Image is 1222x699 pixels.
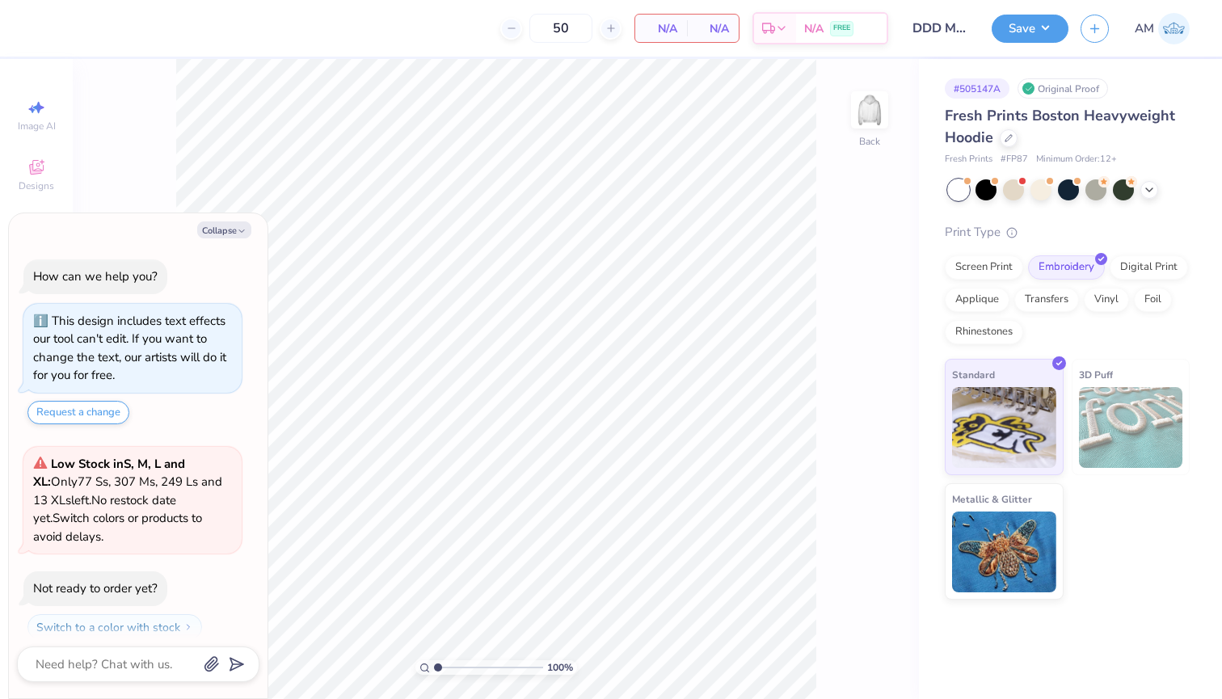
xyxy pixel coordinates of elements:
button: Switch to a color with stock [27,614,202,640]
div: This design includes text effects our tool can't edit. If you want to change the text, our artist... [33,313,226,384]
span: AM [1135,19,1154,38]
div: # 505147A [945,78,1009,99]
input: Untitled Design [900,12,980,44]
span: Standard [952,366,995,383]
span: N/A [804,20,824,37]
div: Applique [945,288,1009,312]
span: N/A [697,20,729,37]
span: # FP87 [1001,153,1028,166]
a: AM [1135,13,1190,44]
input: – – [529,14,592,43]
div: Vinyl [1084,288,1129,312]
div: Rhinestones [945,320,1023,344]
span: Fresh Prints Boston Heavyweight Hoodie [945,106,1175,147]
span: Metallic & Glitter [952,491,1032,507]
strong: Low Stock in S, M, L and XL : [33,456,185,491]
button: Collapse [197,221,251,238]
div: Print Type [945,223,1190,242]
span: Fresh Prints [945,153,992,166]
div: How can we help you? [33,268,158,284]
span: 100 % [547,660,573,675]
img: Metallic & Glitter [952,512,1056,592]
img: Standard [952,387,1056,468]
div: Not ready to order yet? [33,580,158,596]
div: Screen Print [945,255,1023,280]
button: Save [992,15,1068,43]
div: Transfers [1014,288,1079,312]
span: FREE [833,23,850,34]
span: 3D Puff [1079,366,1113,383]
img: Ava Miller [1158,13,1190,44]
div: Embroidery [1028,255,1105,280]
div: Foil [1134,288,1172,312]
span: Only 77 Ss, 307 Ms, 249 Ls and 13 XLs left. Switch colors or products to avoid delays. [33,456,222,545]
span: Image AI [18,120,56,133]
img: Back [853,94,886,126]
span: N/A [645,20,677,37]
button: Request a change [27,401,129,424]
div: Digital Print [1110,255,1188,280]
span: Minimum Order: 12 + [1036,153,1117,166]
span: Designs [19,179,54,192]
span: No restock date yet. [33,492,176,527]
img: 3D Puff [1079,387,1183,468]
div: Original Proof [1018,78,1108,99]
img: Switch to a color with stock [183,622,193,632]
div: Back [859,134,880,149]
